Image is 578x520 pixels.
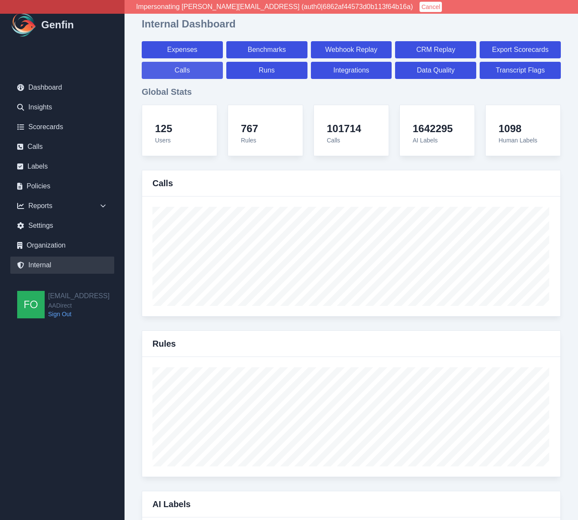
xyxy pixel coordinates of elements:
[311,41,392,58] a: Webhook Replay
[413,122,453,135] h4: 1642295
[48,291,110,301] h2: [EMAIL_ADDRESS]
[142,86,561,98] h3: Global Stats
[155,137,171,144] span: Users
[10,178,114,195] a: Policies
[152,338,176,350] h3: Rules
[10,257,114,274] a: Internal
[10,11,38,39] img: Logo
[327,137,340,144] span: Calls
[152,498,191,510] h3: AI Labels
[395,41,476,58] a: CRM Replay
[420,2,442,12] button: Cancel
[499,137,537,144] span: Human Labels
[480,62,561,79] a: Transcript Flags
[142,17,236,31] h1: Internal Dashboard
[413,137,438,144] span: AI Labels
[10,138,114,155] a: Calls
[499,122,537,135] h4: 1098
[142,62,223,79] a: Calls
[10,118,114,136] a: Scorecards
[142,41,223,58] a: Expenses
[327,122,361,135] h4: 101714
[152,177,173,189] h3: Calls
[241,137,256,144] span: Rules
[10,158,114,175] a: Labels
[226,62,307,79] a: Runs
[155,122,172,135] h4: 125
[10,79,114,96] a: Dashboard
[226,41,307,58] a: Benchmarks
[311,62,392,79] a: Integrations
[480,41,561,58] a: Export Scorecards
[10,197,114,215] div: Reports
[41,18,74,32] h1: Genfin
[48,310,110,318] a: Sign Out
[241,122,258,135] h4: 767
[17,291,45,318] img: founders@genfin.ai
[10,237,114,254] a: Organization
[48,301,110,310] span: AADirect
[10,99,114,116] a: Insights
[395,62,476,79] a: Data Quality
[10,217,114,234] a: Settings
